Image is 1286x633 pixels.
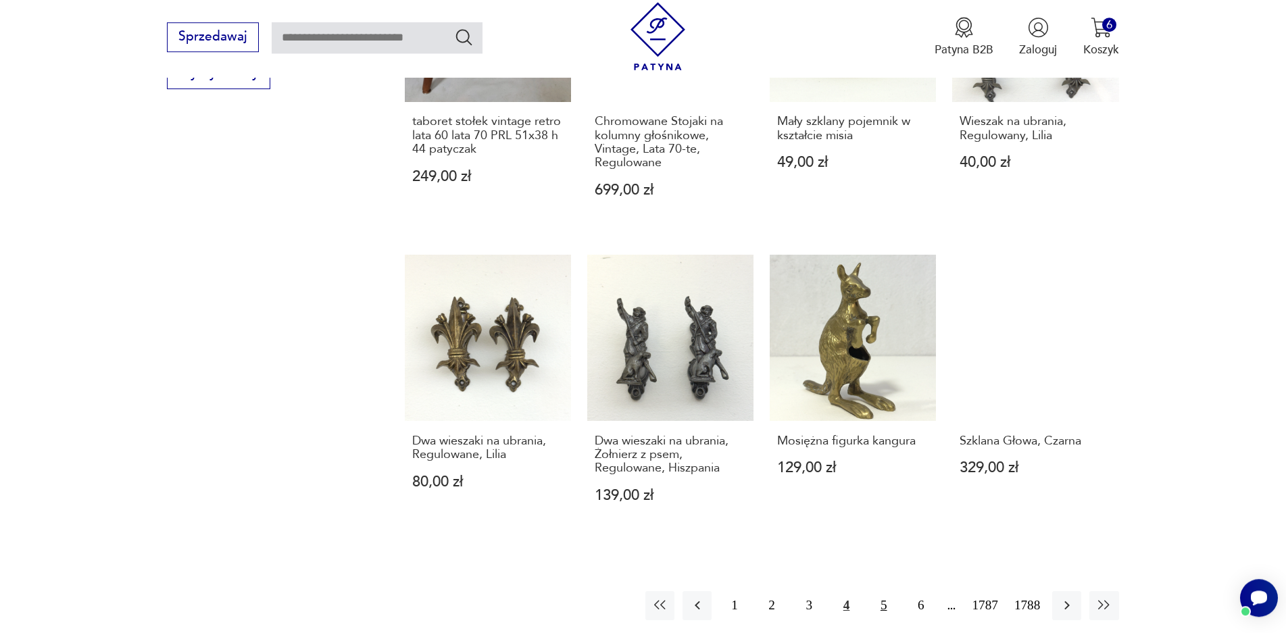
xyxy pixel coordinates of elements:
button: Patyna B2B [935,17,993,57]
p: 139,00 zł [595,488,747,503]
img: Ikona medalu [954,17,974,38]
p: 40,00 zł [960,155,1112,170]
p: 129,00 zł [777,461,929,475]
button: Szukaj [454,27,474,47]
button: 6 [906,591,935,620]
p: Zaloguj [1019,42,1057,57]
p: 49,00 zł [777,155,929,170]
p: 80,00 zł [412,475,564,489]
button: 1787 [968,591,1002,620]
button: 4 [832,591,861,620]
button: 2 [758,591,787,620]
h3: Mosiężna figurka kangura [777,434,929,448]
p: Koszyk [1083,42,1119,57]
h3: Mały szklany pojemnik w kształcie misia [777,115,929,143]
h3: taboret stołek vintage retro lata 60 lata 70 PRL 51x38 h 44 patyczak [412,115,564,156]
a: Mosiężna figurka kanguraMosiężna figurka kangura129,00 zł [770,255,936,534]
button: 5 [869,591,898,620]
h3: Wieszak na ubrania, Regulowany, Lilia [960,115,1112,143]
button: 1 [720,591,749,620]
h3: Dwa wieszaki na ubrania, Żołnierz z psem, Regulowane, Hiszpania [595,434,747,476]
h3: Chromowane Stojaki na kolumny głośnikowe, Vintage, Lata 70-te, Regulowane [595,115,747,170]
p: 699,00 zł [595,183,747,197]
a: Dwa wieszaki na ubrania, Regulowane, LiliaDwa wieszaki na ubrania, Regulowane, Lilia80,00 zł [405,255,571,534]
a: Szklana Głowa, CzarnaSzklana Głowa, Czarna329,00 zł [952,255,1118,534]
h3: Szklana Głowa, Czarna [960,434,1112,448]
button: 3 [795,591,824,620]
img: Ikona koszyka [1091,17,1112,38]
p: 249,00 zł [412,170,564,184]
a: Sprzedawaj [167,32,258,43]
button: 6Koszyk [1083,17,1119,57]
button: Sprzedawaj [167,22,258,52]
button: Zaloguj [1019,17,1057,57]
button: 1788 [1010,591,1044,620]
a: Dwa wieszaki na ubrania, Żołnierz z psem, Regulowane, HiszpaniaDwa wieszaki na ubrania, Żołnierz ... [587,255,753,534]
a: Ikona medaluPatyna B2B [935,17,993,57]
div: 6 [1102,18,1116,32]
img: Patyna - sklep z meblami i dekoracjami vintage [624,2,692,70]
iframe: Smartsupp widget button [1240,579,1278,617]
p: 329,00 zł [960,461,1112,475]
h3: Dwa wieszaki na ubrania, Regulowane, Lilia [412,434,564,462]
p: Patyna B2B [935,42,993,57]
img: Ikonka użytkownika [1028,17,1049,38]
